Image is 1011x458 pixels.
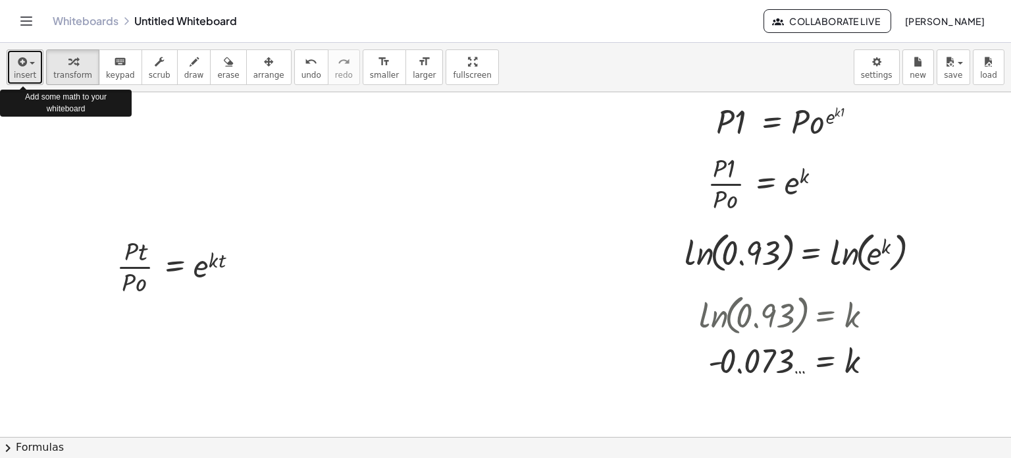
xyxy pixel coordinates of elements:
button: scrub [142,49,178,85]
span: keypad [106,71,135,80]
i: keyboard [114,54,126,70]
i: redo [338,54,350,70]
button: keyboardkeypad [99,49,142,85]
span: larger [413,71,436,80]
i: format_size [378,54,390,70]
span: new [910,71,926,80]
span: insert [14,71,36,80]
span: load [980,71,997,80]
button: insert [7,49,43,85]
button: undoundo [294,49,328,85]
span: scrub [149,71,170,80]
span: transform [53,71,92,80]
i: undo [305,54,317,70]
a: Whiteboards [53,14,118,28]
button: fullscreen [446,49,498,85]
button: format_sizelarger [405,49,443,85]
span: redo [335,71,353,80]
span: erase [217,71,239,80]
span: Collaborate Live [775,15,880,27]
span: fullscreen [453,71,491,80]
button: save [937,49,970,85]
button: format_sizesmaller [363,49,406,85]
span: smaller [370,71,399,80]
button: settings [854,49,900,85]
button: arrange [246,49,292,85]
button: redoredo [328,49,360,85]
i: format_size [418,54,430,70]
span: settings [861,71,893,80]
button: Collaborate Live [764,9,891,33]
button: draw [177,49,211,85]
button: [PERSON_NAME] [894,9,995,33]
span: undo [301,71,321,80]
button: transform [46,49,99,85]
button: erase [210,49,246,85]
button: Toggle navigation [16,11,37,32]
span: save [944,71,962,80]
span: [PERSON_NAME] [904,15,985,27]
button: new [902,49,934,85]
span: draw [184,71,204,80]
button: load [973,49,1004,85]
span: arrange [253,71,284,80]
